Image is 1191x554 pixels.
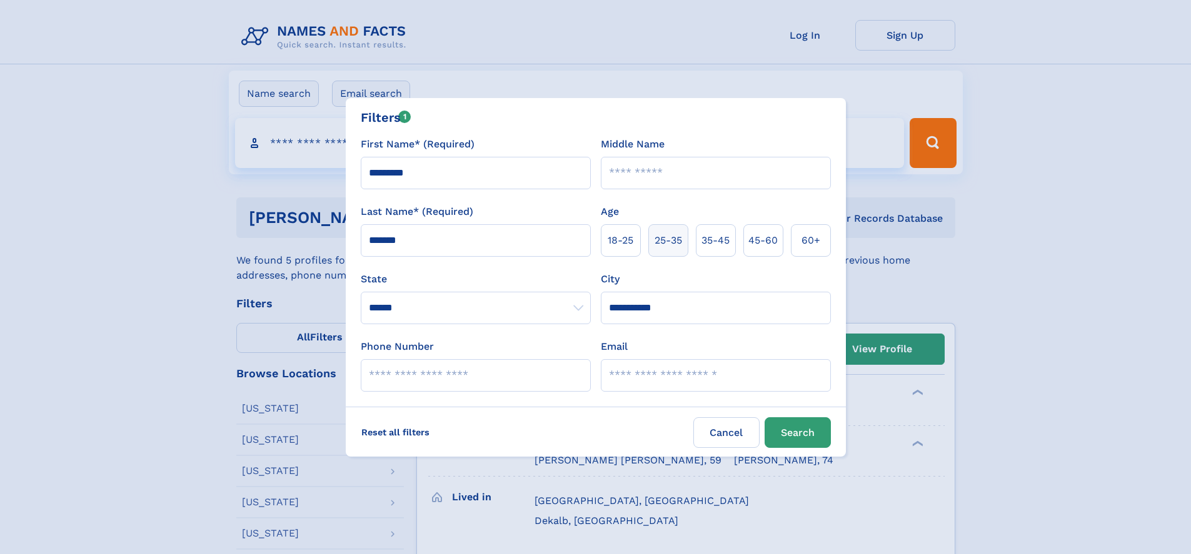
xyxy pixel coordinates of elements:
[601,137,665,152] label: Middle Name
[361,339,434,354] label: Phone Number
[353,417,438,447] label: Reset all filters
[361,272,591,287] label: State
[748,233,778,248] span: 45‑60
[701,233,730,248] span: 35‑45
[693,417,760,448] label: Cancel
[608,233,633,248] span: 18‑25
[601,204,619,219] label: Age
[361,204,473,219] label: Last Name* (Required)
[601,339,628,354] label: Email
[802,233,820,248] span: 60+
[601,272,620,287] label: City
[361,108,411,127] div: Filters
[361,137,475,152] label: First Name* (Required)
[765,417,831,448] button: Search
[655,233,682,248] span: 25‑35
